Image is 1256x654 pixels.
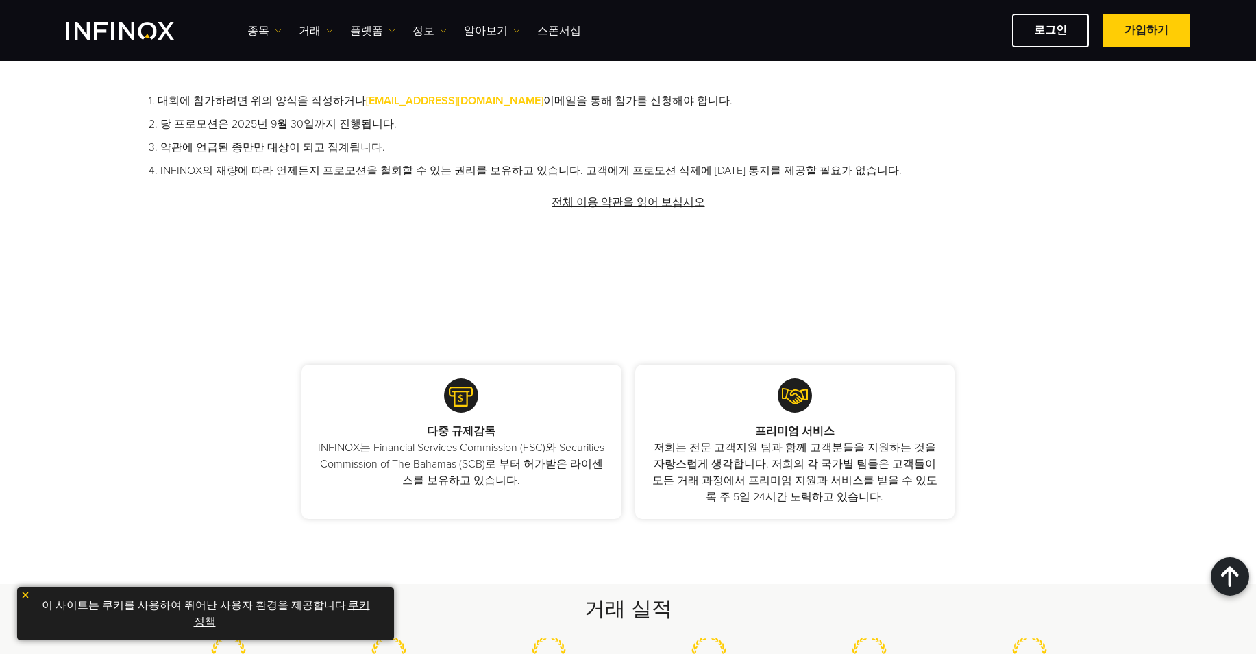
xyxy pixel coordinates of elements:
[649,439,941,505] p: 저희는 전문 고객지원 팀과 함께 고객분들을 지원하는 것을 자랑스럽게 생각합니다. 저희의 각 국가별 팀들은 고객들이 모든 거래 과정에서 프리미엄 지원과 서비스를 받을 수 있도록...
[24,594,387,633] p: 이 사이트는 쿠키를 사용하여 뛰어난 사용자 환경을 제공합니다. .
[427,424,495,438] strong: 다중 규제감독
[149,93,1108,109] li: 1. 대회에 참가하려면 위의 양식을 작성하거나 이메일을 통해 참가를 신청해야 합니다.
[149,139,1108,156] li: 3. 약관에 언급된 종만만 대상이 되고 집계됩니다.
[755,424,835,438] strong: 프리미엄 서비스
[1012,14,1089,47] a: 로그인
[149,162,1108,179] li: 4. INFINOX의 재량에 따라 언제든지 프로모션을 철회할 수 있는 권리를 보유하고 있습니다. 고객에게 프로모션 삭제에 [DATE] 통지를 제공할 필요가 없습니다.
[537,23,581,39] a: 스폰서십
[66,22,206,40] a: INFINOX Logo
[1103,14,1190,47] a: 가입하기
[350,23,395,39] a: 플랫폼
[247,23,282,39] a: 종목
[366,94,543,108] a: [EMAIL_ADDRESS][DOMAIN_NAME]
[149,595,1108,624] h2: 거래 실적
[315,439,608,489] p: INFINOX는 Financial Services Commission (FSC)와 Securities Commission of The Bahamas (SCB)로 부터 허가받은...
[299,23,333,39] a: 거래
[149,116,1108,132] li: 2. 당 프로모션은 2025년 9월 30일까지 진행됩니다.
[550,186,706,219] a: 전체 이용 약관을 읽어 보십시오
[412,23,447,39] a: 정보
[21,590,30,600] img: yellow close icon
[464,23,520,39] a: 알아보기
